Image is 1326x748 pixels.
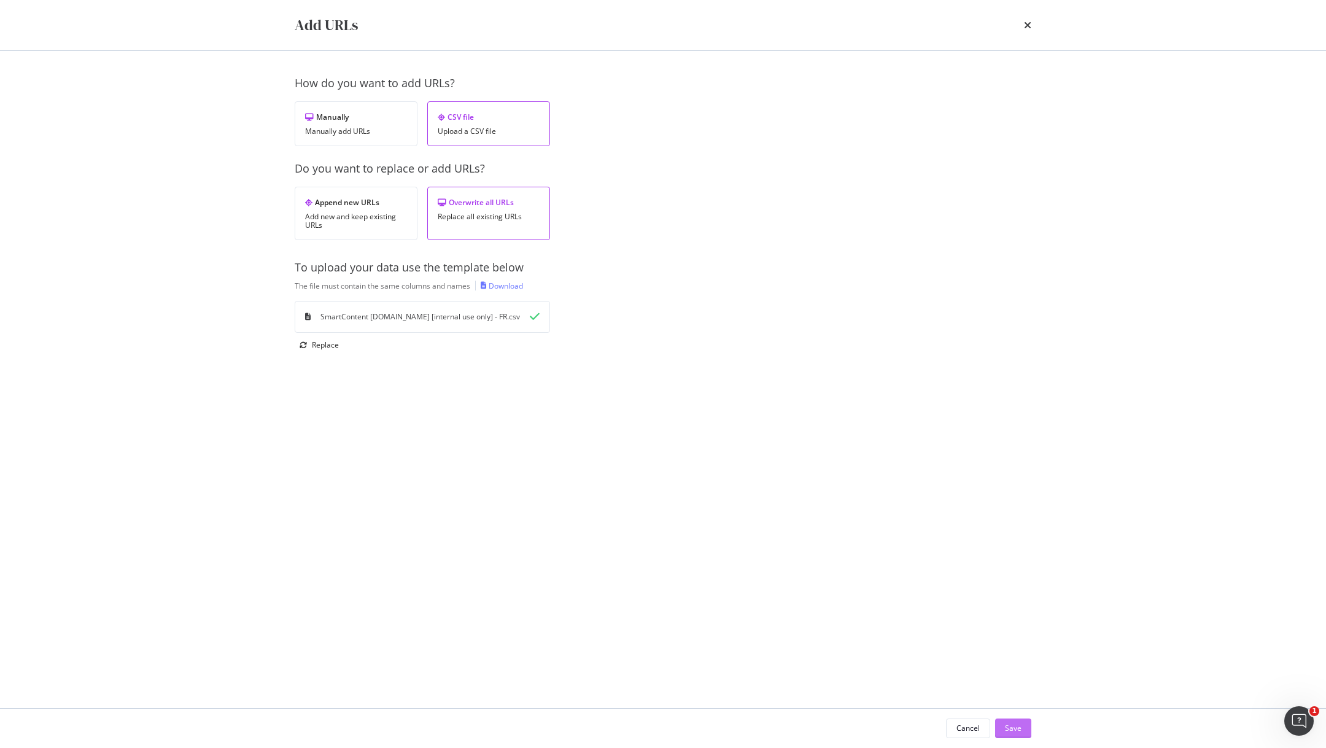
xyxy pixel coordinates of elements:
div: Add URLs [295,15,358,36]
div: Replace [312,340,339,350]
button: Replace [295,335,339,355]
span: 1 [1309,706,1319,716]
a: Download [481,281,523,291]
button: Save [995,719,1031,738]
div: Save [1005,723,1022,733]
div: Cancel [956,723,980,733]
div: CSV file [438,112,540,122]
div: The file must contain the same columns and names [295,281,470,291]
div: Overwrite all URLs [438,197,540,208]
div: Append new URLs [305,197,407,208]
button: Cancel [946,719,990,738]
div: Download [489,281,523,291]
div: Upload a CSV file [438,127,540,136]
iframe: Intercom live chat [1284,706,1314,736]
div: To upload your data use the template below [295,260,1031,276]
div: SmartContent [DOMAIN_NAME] [internal use only] - FR.csv [320,311,520,322]
div: Manually add URLs [305,127,407,136]
div: Replace all existing URLs [438,212,540,221]
div: times [1024,15,1031,36]
div: Manually [305,112,407,122]
div: How do you want to add URLs? [295,76,1031,92]
div: Do you want to replace or add URLs? [295,161,1031,177]
div: Add new and keep existing URLs [305,212,407,230]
